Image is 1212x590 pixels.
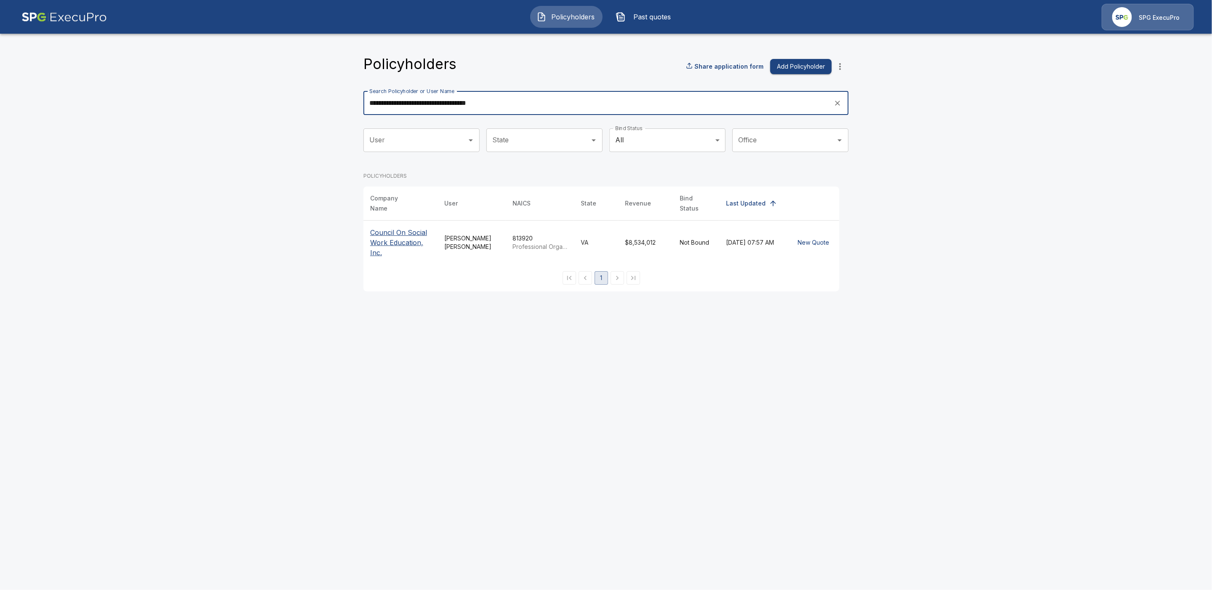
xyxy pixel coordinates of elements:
[726,198,766,208] div: Last Updated
[444,234,499,251] div: [PERSON_NAME] [PERSON_NAME]
[694,62,764,71] p: Share application form
[581,198,596,208] div: State
[513,198,531,208] div: NAICS
[363,187,839,264] table: simple table
[1139,13,1180,22] p: SPG ExecuPro
[629,12,675,22] span: Past quotes
[770,59,832,75] button: Add Policyholder
[609,128,726,152] div: All
[444,198,458,208] div: User
[513,243,567,251] p: Professional Organizations
[831,97,844,109] button: clear search
[834,134,846,146] button: Open
[513,234,567,251] div: 813920
[794,235,833,251] button: New Quote
[673,187,719,221] th: Bind Status
[609,6,682,28] button: Past quotes IconPast quotes
[370,193,416,214] div: Company Name
[370,227,431,258] p: Council On Social Work Education, Inc.
[550,12,596,22] span: Policyholders
[465,134,477,146] button: Open
[832,58,849,75] button: more
[615,125,643,132] label: Bind Status
[719,220,788,264] td: [DATE] 07:57 AM
[618,220,673,264] td: $8,534,012
[363,55,457,73] h4: Policyholders
[1112,7,1132,27] img: Agency Icon
[537,12,547,22] img: Policyholders Icon
[595,271,608,285] button: page 1
[588,134,600,146] button: Open
[616,12,626,22] img: Past quotes Icon
[1102,4,1194,30] a: Agency IconSPG ExecuPro
[625,198,651,208] div: Revenue
[561,271,641,285] nav: pagination navigation
[21,4,107,30] img: AA Logo
[767,59,832,75] a: Add Policyholder
[369,88,454,95] label: Search Policyholder or User Name
[574,220,618,264] td: VA
[363,172,839,180] p: POLICYHOLDERS
[530,6,603,28] button: Policyholders IconPolicyholders
[673,220,719,264] td: Not Bound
